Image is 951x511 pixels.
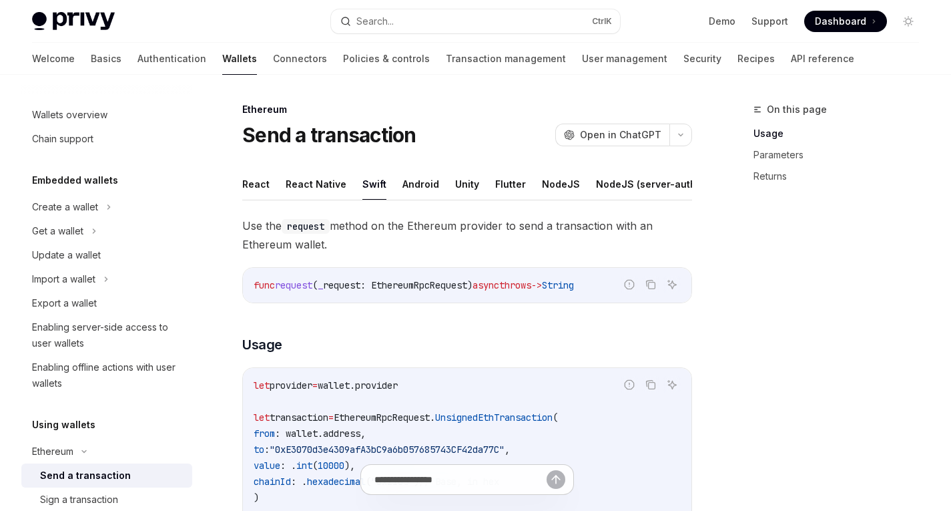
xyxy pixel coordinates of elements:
a: Enabling server-side access to user wallets [21,315,192,355]
a: Support [751,15,788,28]
div: Enabling offline actions with user wallets [32,359,184,391]
button: Report incorrect code [621,276,638,293]
span: ( [312,279,318,291]
span: On this page [767,102,827,118]
div: Create a wallet [32,199,98,215]
span: request [275,279,312,291]
span: : EthereumRpcRequest) [360,279,472,291]
a: User management [582,43,667,75]
span: "0xE3070d3e4309afA3bC9a6b057685743CF42da77C" [270,444,505,456]
span: Dashboard [815,15,866,28]
span: : wallet. [275,428,323,440]
span: : . [280,460,296,472]
button: Toggle dark mode [898,11,919,32]
span: = [312,379,318,391]
span: request [323,279,360,291]
button: Open in ChatGPT [555,124,669,146]
button: React Native [286,168,346,200]
span: ), [344,460,355,472]
img: light logo [32,12,115,31]
h5: Using wallets [32,417,95,433]
span: -> [531,279,542,291]
a: Usage [753,123,930,144]
button: Flutter [495,168,526,200]
span: : [264,444,270,456]
span: ( [553,411,558,423]
a: Recipes [737,43,775,75]
span: address [323,428,360,440]
span: 10000 [318,460,344,472]
span: provider [270,379,312,391]
button: Send message [547,470,565,489]
button: Copy the contents from the code block [642,376,659,393]
div: Update a wallet [32,247,101,263]
div: Sign a transaction [40,492,118,508]
div: Ethereum [242,103,692,116]
span: String [542,279,574,291]
span: async [472,279,499,291]
span: ( [312,460,318,472]
span: throws [499,279,531,291]
a: Basics [91,43,121,75]
div: Get a wallet [32,223,83,239]
a: Wallets overview [21,103,192,127]
div: Export a wallet [32,295,97,311]
span: from [254,428,275,440]
div: Chain support [32,131,93,147]
span: Open in ChatGPT [580,128,661,142]
button: Unity [455,168,479,200]
a: Welcome [32,43,75,75]
h5: Embedded wallets [32,172,118,188]
a: Transaction management [446,43,566,75]
span: let [254,411,270,423]
button: Swift [362,168,386,200]
span: , [360,428,366,440]
span: = [328,411,334,423]
span: _ [318,279,323,291]
a: Wallets [222,43,257,75]
button: Android [402,168,439,200]
button: NodeJS (server-auth) [596,168,699,200]
a: Authentication [137,43,206,75]
a: Parameters [753,144,930,166]
span: , [505,444,510,456]
div: Ethereum [32,444,73,460]
span: value [254,460,280,472]
a: API reference [791,43,854,75]
a: Policies & controls [343,43,430,75]
span: Ctrl K [592,16,612,27]
div: Enabling server-side access to user wallets [32,319,184,351]
button: Ask AI [663,276,681,293]
a: Enabling offline actions with user wallets [21,355,192,395]
h1: Send a transaction [242,123,416,147]
a: Update a wallet [21,243,192,267]
a: Security [683,43,721,75]
div: Wallets overview [32,107,107,123]
span: UnsignedEthTransaction [435,411,553,423]
span: Use the method on the Ethereum provider to send a transaction with an Ethereum wallet. [242,216,692,254]
button: Report incorrect code [621,376,638,393]
div: Import a wallet [32,271,95,287]
span: Usage [242,335,282,354]
button: React [242,168,270,200]
a: Connectors [273,43,327,75]
a: Send a transaction [21,464,192,488]
span: int [296,460,312,472]
span: transaction [270,411,328,423]
div: Search... [356,13,394,29]
span: to [254,444,264,456]
button: NodeJS [542,168,580,200]
button: Search...CtrlK [331,9,619,33]
button: Copy the contents from the code block [642,276,659,293]
span: EthereumRpcRequest. [334,411,435,423]
code: request [282,219,330,234]
button: Ask AI [663,376,681,393]
a: Demo [709,15,735,28]
div: Send a transaction [40,468,131,484]
a: Export a wallet [21,291,192,315]
span: let [254,379,270,391]
a: Dashboard [804,11,887,32]
a: Chain support [21,127,192,151]
a: Returns [753,166,930,187]
span: func [254,279,275,291]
